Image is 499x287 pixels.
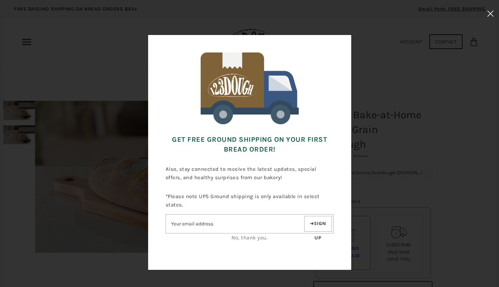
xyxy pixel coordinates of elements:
[304,216,332,232] button: Sign up
[166,187,334,247] div: *Please note UPS Ground shipping is only available in select states.
[231,234,268,241] a: No, thank you.
[166,218,303,230] input: Email address
[166,160,334,187] p: Also, stay connected to receive the latest updates, special offers, and healthy surprises from ou...
[201,52,299,124] img: 123Dough Bakery Free Shipping for First Time Customers
[166,129,334,160] h3: Get FREE Ground Shipping on Your First Bread Order!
